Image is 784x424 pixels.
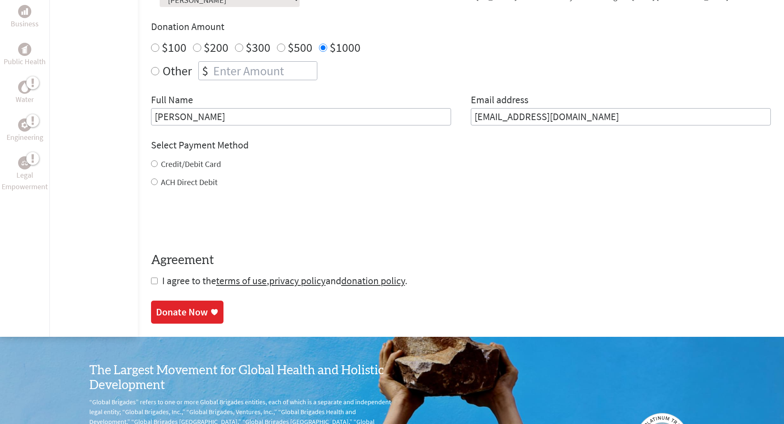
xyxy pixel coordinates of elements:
img: Engineering [21,122,28,128]
label: ACH Direct Debit [161,177,218,187]
p: Public Health [4,56,46,67]
div: Donate Now [156,306,208,319]
label: Email address [471,93,528,108]
div: $ [199,62,212,80]
div: Public Health [18,43,31,56]
a: terms of use [216,274,267,287]
a: Legal EmpowermentLegal Empowerment [2,156,48,192]
h3: The Largest Movement for Global Health and Holistic Development [89,363,392,393]
a: WaterWater [16,81,34,105]
label: $1000 [330,39,361,55]
iframe: reCAPTCHA [151,204,276,236]
img: Legal Empowerment [21,160,28,165]
img: Water [21,83,28,92]
a: Donate Now [151,301,223,324]
img: Business [21,8,28,15]
h4: Donation Amount [151,20,771,33]
label: Full Name [151,93,193,108]
div: Water [18,81,31,94]
a: EngineeringEngineering [7,118,43,143]
p: Legal Empowerment [2,169,48,192]
a: privacy policy [269,274,326,287]
h4: Agreement [151,253,771,268]
input: Enter Amount [212,62,317,80]
input: Your Email [471,108,771,125]
label: $200 [204,39,228,55]
label: Other [163,61,192,80]
label: $500 [288,39,312,55]
img: Public Health [21,45,28,53]
a: donation policy [341,274,405,287]
label: $300 [246,39,270,55]
p: Engineering [7,132,43,143]
label: Credit/Debit Card [161,159,221,169]
a: Public HealthPublic Health [4,43,46,67]
input: Enter Full Name [151,108,451,125]
p: Water [16,94,34,105]
h4: Select Payment Method [151,139,771,152]
label: $100 [162,39,186,55]
p: Business [11,18,39,30]
a: BusinessBusiness [11,5,39,30]
div: Business [18,5,31,18]
div: Engineering [18,118,31,132]
span: I agree to the , and . [162,274,407,287]
div: Legal Empowerment [18,156,31,169]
